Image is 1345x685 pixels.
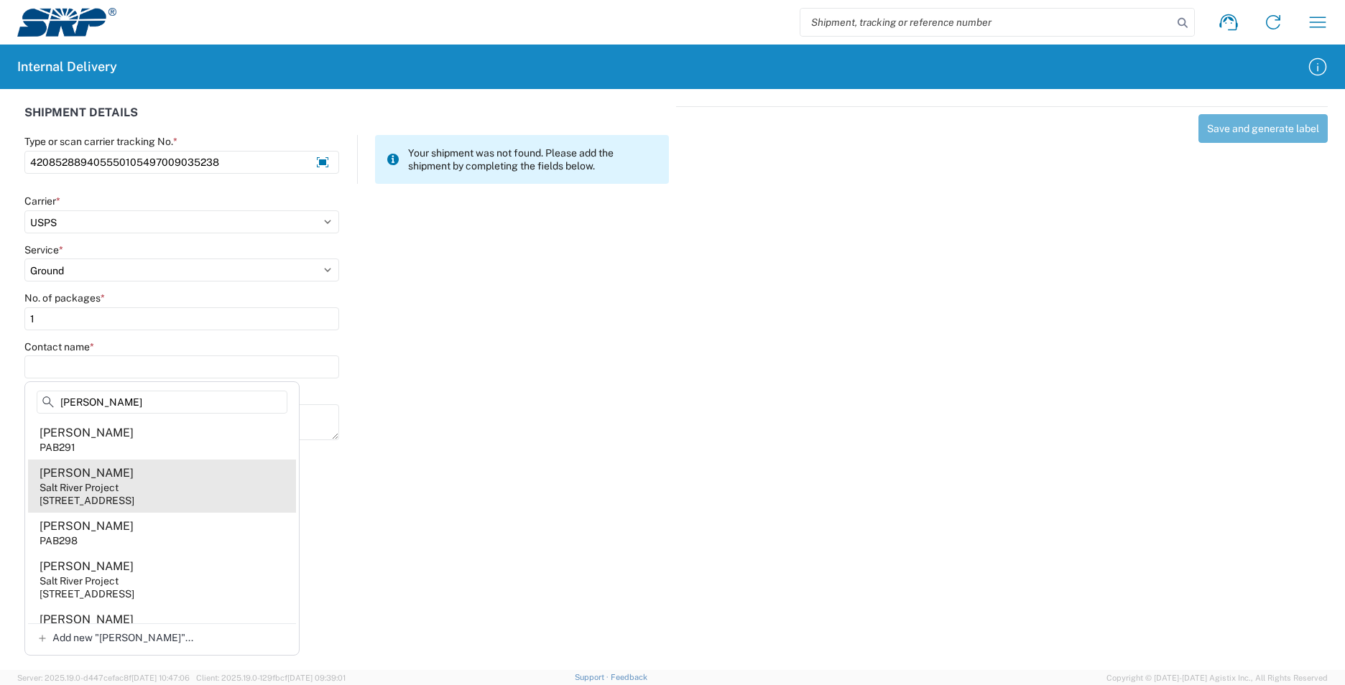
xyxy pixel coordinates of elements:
div: [PERSON_NAME] [40,425,134,441]
div: [PERSON_NAME] [40,465,134,481]
label: Contact name [24,340,94,353]
a: Support [575,673,611,681]
div: SHIPMENT DETAILS [24,106,669,135]
span: Your shipment was not found. Please add the shipment by completing the fields below. [408,146,657,172]
span: [DATE] 09:39:01 [287,674,346,682]
div: [PERSON_NAME] [40,559,134,574]
div: [PERSON_NAME] [40,518,134,534]
div: Salt River Project [40,574,119,587]
label: Carrier [24,195,60,208]
label: No. of packages [24,292,105,304]
span: Copyright © [DATE]-[DATE] Agistix Inc., All Rights Reserved [1106,671,1328,684]
h2: Internal Delivery [17,58,117,75]
input: Shipment, tracking or reference number [800,9,1173,36]
span: Add new "[PERSON_NAME]"... [52,631,193,644]
a: Feedback [611,673,647,681]
div: Salt River Project [40,481,119,494]
span: Server: 2025.19.0-d447cefac8f [17,674,190,682]
div: [STREET_ADDRESS] [40,494,134,507]
span: [DATE] 10:47:06 [131,674,190,682]
img: srp [17,8,116,37]
span: Client: 2025.19.0-129fbcf [196,674,346,682]
div: [STREET_ADDRESS] [40,587,134,600]
div: PAB291 [40,441,75,454]
div: PAB298 [40,534,78,547]
div: [PERSON_NAME] [40,612,134,628]
label: Service [24,243,63,256]
label: Type or scan carrier tracking No. [24,135,177,148]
